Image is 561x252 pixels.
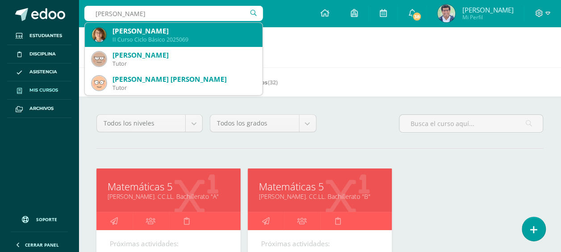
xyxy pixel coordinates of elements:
div: [PERSON_NAME] [112,26,255,36]
a: [PERSON_NAME]. CC.LL. Bachillerato "A" [108,192,229,201]
span: Cerrar panel [25,242,59,248]
span: [PERSON_NAME] [462,5,513,14]
span: Todos los niveles [104,115,179,132]
a: Disciplina [7,45,71,63]
a: Asistencia [7,63,71,82]
div: Tutor [112,84,255,92]
div: [PERSON_NAME] [112,50,255,60]
a: [PERSON_NAME]. CC.LL. Bachillerato "B" [259,192,381,201]
div: Próximas actividades: [261,239,378,248]
a: Matemáticas 5 [108,180,229,193]
div: Próximas actividades: [110,239,227,248]
span: Todos los grados [217,115,292,132]
div: [PERSON_NAME] [PERSON_NAME] [112,75,255,84]
span: Mis cursos [29,87,58,94]
span: Archivos [29,105,54,112]
span: Disciplina [29,50,56,58]
img: b46573023e8a10d5c8a4176346771f40.png [437,4,455,22]
a: Todos los grados [210,115,316,132]
a: Matemáticas 5 [259,180,381,193]
input: Busca un usuario... [84,6,263,21]
span: Soporte [36,216,57,223]
div: II Curso Ciclo Básico 2025069 [112,36,255,43]
img: 9b7bb35d52b4a65ab3bf9f265f061db1.png [92,76,106,90]
a: Todos los niveles [97,115,202,132]
span: Estudiantes [29,32,62,39]
span: 38 [412,12,422,21]
span: Mi Perfil [462,13,513,21]
img: a545ce3bf773821d7d4d22cb114c30a7.png [92,52,106,66]
input: Busca el curso aquí... [399,115,543,132]
img: c6fbd6fde5995b0ae88c9c24d7464057.png [92,28,106,42]
a: Estudiantes [7,27,71,45]
a: Soporte [11,207,68,229]
div: Tutor [112,60,255,67]
a: Archivos [7,100,71,118]
span: (32) [268,78,278,86]
a: Mis cursos [7,81,71,100]
span: Asistencia [29,68,57,76]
